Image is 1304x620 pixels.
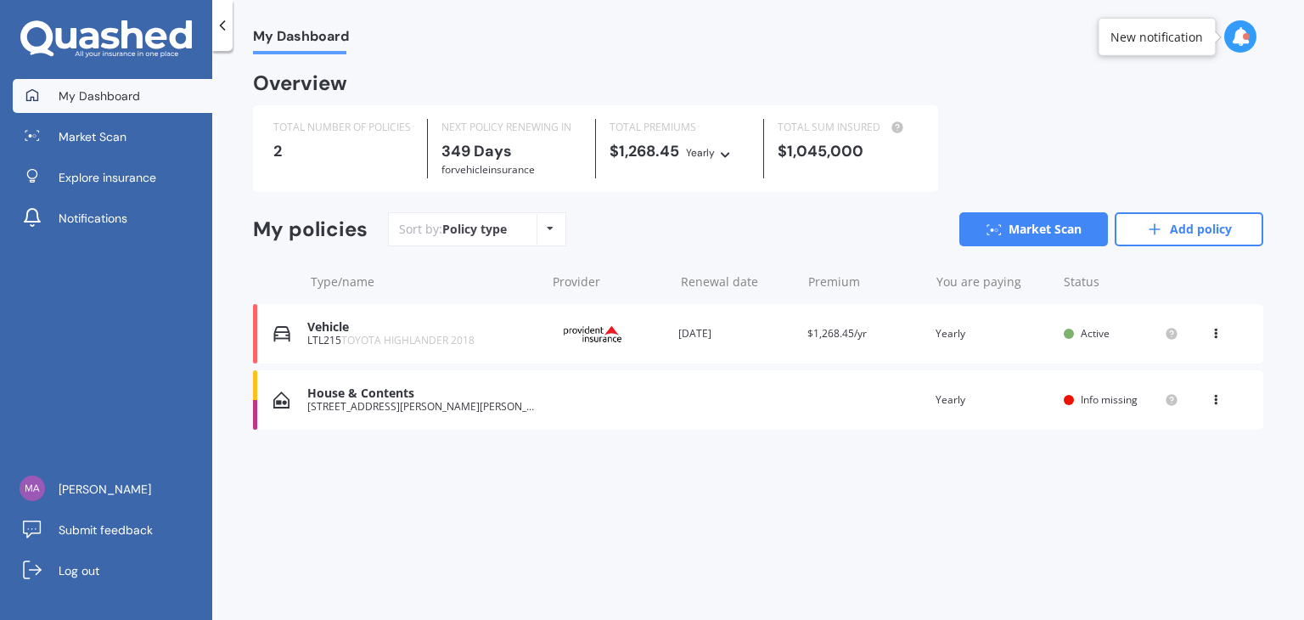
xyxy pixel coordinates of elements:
[936,325,1050,342] div: Yearly
[1064,273,1178,290] div: Status
[610,119,750,136] div: TOTAL PREMIUMS
[550,318,635,350] img: Provident
[681,273,795,290] div: Renewal date
[442,221,507,238] div: Policy type
[553,273,667,290] div: Provider
[59,562,99,579] span: Log out
[936,273,1051,290] div: You are paying
[20,476,45,501] img: dfcd83de075c559043d90ac27c3ff04f
[1115,212,1263,246] a: Add policy
[959,212,1108,246] a: Market Scan
[59,128,126,145] span: Market Scan
[307,401,537,413] div: [STREET_ADDRESS][PERSON_NAME][PERSON_NAME]
[1081,392,1138,407] span: Info missing
[441,119,582,136] div: NEXT POLICY RENEWING IN
[807,326,867,341] span: $1,268.45/yr
[307,335,537,347] div: LTL215
[253,217,368,242] div: My policies
[59,521,153,538] span: Submit feedback
[778,143,918,160] div: $1,045,000
[13,513,212,547] a: Submit feedback
[13,120,212,154] a: Market Scan
[341,333,475,347] span: TOYOTA HIGHLANDER 2018
[678,325,793,342] div: [DATE]
[610,143,750,161] div: $1,268.45
[13,472,212,506] a: [PERSON_NAME]
[1081,326,1110,341] span: Active
[253,28,349,51] span: My Dashboard
[13,554,212,588] a: Log out
[13,161,212,194] a: Explore insurance
[441,141,512,161] b: 349 Days
[273,119,413,136] div: TOTAL NUMBER OF POLICIES
[13,79,212,113] a: My Dashboard
[59,169,156,186] span: Explore insurance
[13,201,212,235] a: Notifications
[808,273,923,290] div: Premium
[273,143,413,160] div: 2
[686,144,715,161] div: Yearly
[59,210,127,227] span: Notifications
[273,325,290,342] img: Vehicle
[59,481,151,498] span: [PERSON_NAME]
[1110,28,1203,45] div: New notification
[307,320,537,335] div: Vehicle
[273,392,289,409] img: House & Contents
[399,221,507,238] div: Sort by:
[778,119,918,136] div: TOTAL SUM INSURED
[59,87,140,104] span: My Dashboard
[307,386,537,401] div: House & Contents
[253,75,347,92] div: Overview
[311,273,539,290] div: Type/name
[441,162,535,177] span: for Vehicle insurance
[936,392,1050,409] div: Yearly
